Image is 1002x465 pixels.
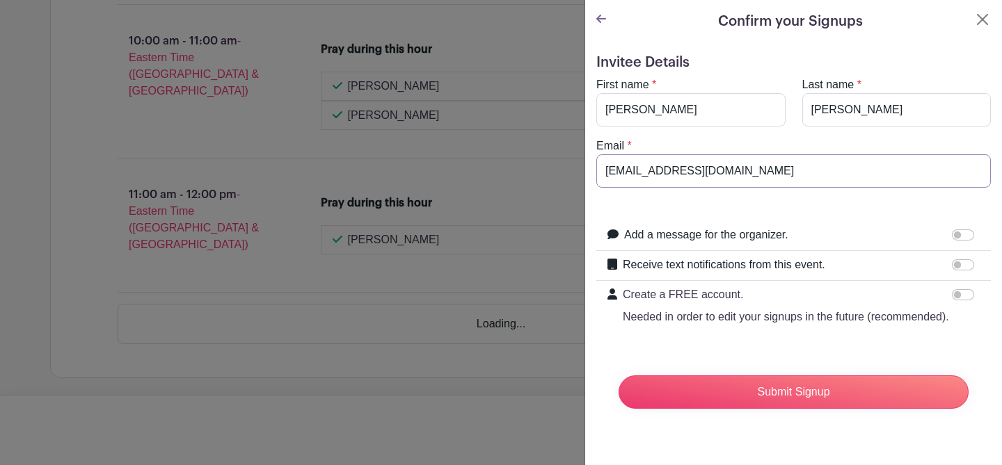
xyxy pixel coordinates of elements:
[974,11,991,28] button: Close
[596,76,649,93] label: First name
[802,76,854,93] label: Last name
[623,256,825,273] label: Receive text notifications from this event.
[624,227,788,243] label: Add a message for the organizer.
[623,286,949,303] p: Create a FREE account.
[718,11,863,32] h5: Confirm your Signups
[596,138,624,154] label: Email
[623,309,949,325] p: Needed in order to edit your signups in the future (recommended).
[619,375,969,409] input: Submit Signup
[596,54,991,71] h5: Invitee Details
